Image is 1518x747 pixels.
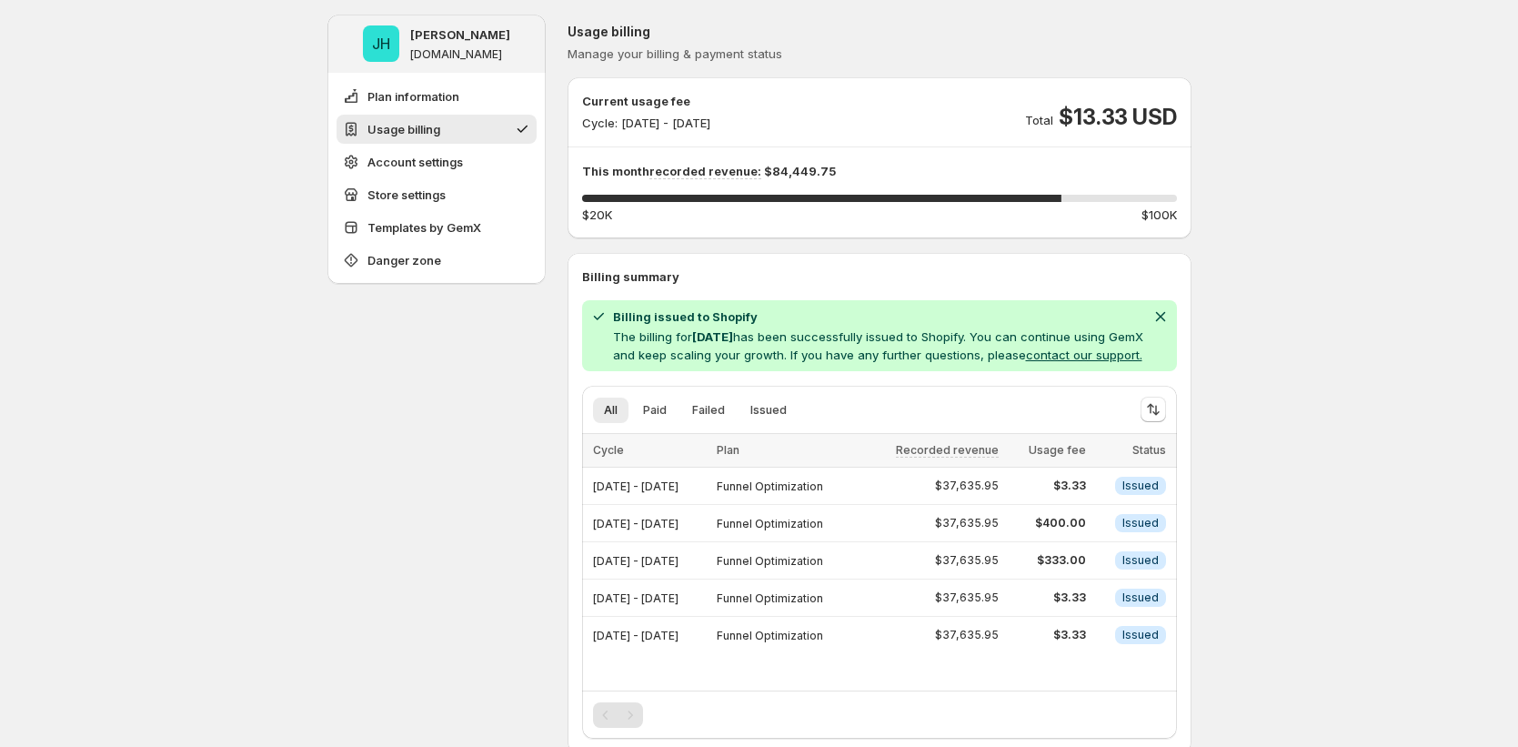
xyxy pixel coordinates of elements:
[337,115,537,144] button: Usage billing
[1141,397,1166,422] button: Sort the results
[643,403,667,418] span: Paid
[337,147,537,177] button: Account settings
[717,629,823,642] span: Funnel Optimization
[568,23,1191,41] p: Usage billing
[410,47,502,62] p: [DOMAIN_NAME]
[604,403,618,418] span: All
[692,403,725,418] span: Failed
[1059,103,1176,132] span: $13.33 USD
[1010,516,1085,530] span: $400.00
[1010,553,1085,568] span: $333.00
[582,92,710,110] p: Current usage fee
[337,180,537,209] button: Store settings
[410,25,510,44] p: [PERSON_NAME]
[337,246,537,275] button: Danger zone
[367,120,440,138] span: Usage billing
[750,403,787,418] span: Issued
[1132,443,1166,457] span: Status
[613,308,1144,326] h2: Billing issued to Shopify
[593,591,679,605] span: [DATE] - [DATE]
[1122,591,1159,605] span: Issued
[1148,304,1173,329] button: Dismiss notification
[717,517,823,530] span: Funnel Optimization
[1010,479,1085,493] span: $3.33
[1026,348,1142,362] button: contact our support.
[582,268,1177,286] p: Billing summary
[717,554,823,568] span: Funnel Optimization
[568,46,782,61] span: Manage your billing & payment status
[935,591,999,605] span: $37,635.95
[367,186,446,204] span: Store settings
[935,479,999,493] span: $37,635.95
[367,251,441,269] span: Danger zone
[1122,479,1159,493] span: Issued
[593,702,643,728] nav: Pagination
[1029,443,1086,457] span: Usage fee
[692,329,733,344] span: [DATE]
[1025,111,1053,129] p: Total
[1122,628,1159,642] span: Issued
[593,554,679,568] span: [DATE] - [DATE]
[593,479,679,493] span: [DATE] - [DATE]
[367,218,481,237] span: Templates by GemX
[649,164,761,179] span: recorded revenue:
[337,213,537,242] button: Templates by GemX
[717,479,823,493] span: Funnel Optimization
[593,443,624,457] span: Cycle
[896,443,999,458] span: Recorded revenue
[337,82,537,111] button: Plan information
[582,114,710,132] p: Cycle: [DATE] - [DATE]
[1122,553,1159,568] span: Issued
[363,25,399,62] span: Jena Hoang
[717,591,823,605] span: Funnel Optimization
[593,629,679,642] span: [DATE] - [DATE]
[1010,591,1085,605] span: $3.33
[367,153,463,171] span: Account settings
[367,87,459,106] span: Plan information
[372,35,390,53] text: JH
[613,328,1144,364] p: The billing for has been successfully issued to Shopify. You can continue using GemX and keep sca...
[593,517,679,530] span: [DATE] - [DATE]
[717,443,739,457] span: Plan
[1141,206,1177,224] span: $100K
[1010,628,1085,642] span: $3.33
[582,162,1177,180] p: This month $84,449.75
[935,516,999,530] span: $37,635.95
[582,206,612,224] span: $20K
[935,628,999,642] span: $37,635.95
[1122,516,1159,530] span: Issued
[935,553,999,568] span: $37,635.95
